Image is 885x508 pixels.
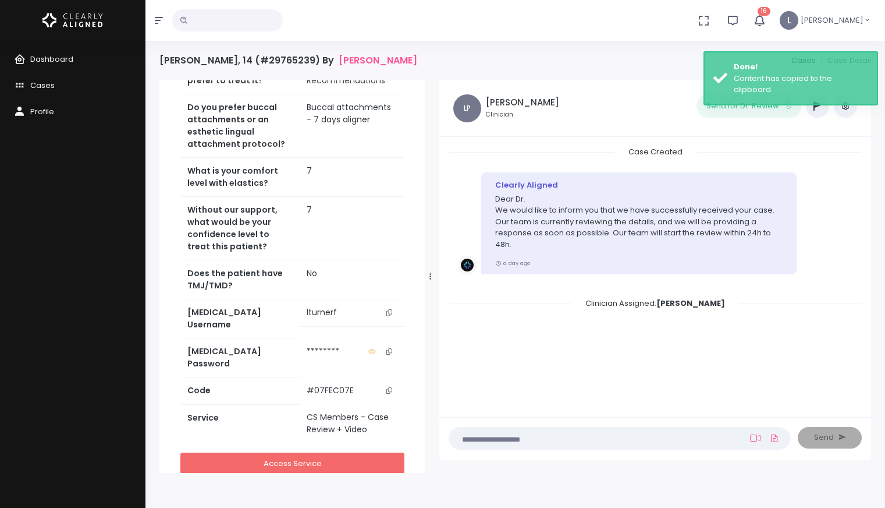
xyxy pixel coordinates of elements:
[300,260,404,299] td: No
[159,55,417,66] h4: [PERSON_NAME], 14 (#29765239) By
[180,94,300,158] th: Do you prefer buccal attachments or an esthetic lingual attachment protocol?
[734,61,868,73] div: Done!
[180,299,300,338] th: [MEDICAL_DATA] Username
[495,179,783,191] div: Clearly Aligned
[486,97,559,108] h5: [PERSON_NAME]
[801,15,863,26] span: [PERSON_NAME]
[300,197,404,260] td: 7
[30,54,73,65] span: Dashboard
[300,94,404,158] td: Buccal attachments - 7 days aligner
[180,378,300,404] th: Code
[495,193,783,251] p: Dear Dr. We would like to inform you that we have successfully received your case. Our team is cu...
[180,158,300,197] th: What is your comfort level with elastics?
[180,260,300,299] th: Does the patient have TMJ/TMD?
[453,94,481,122] span: LP
[734,73,868,96] div: Content has copied to the clipboard.
[300,378,404,404] td: #07FEC07E
[180,197,300,260] th: Without our support, what would be your confidence level to treat this patient?
[696,94,801,118] button: Send for Dr. Review
[180,338,300,378] th: [MEDICAL_DATA] Password
[748,433,763,443] a: Add Loom Video
[300,299,404,326] td: lturnerf
[571,294,739,312] span: Clinician Assigned:
[339,55,417,66] a: [PERSON_NAME]
[656,298,725,309] b: [PERSON_NAME]
[180,404,300,443] th: Service
[30,80,55,91] span: Cases
[767,428,781,449] a: Add Files
[42,8,103,33] img: Logo Horizontal
[159,80,425,473] div: scrollable content
[495,259,530,267] small: a day ago
[486,110,559,119] small: Clinician
[300,158,404,197] td: 7
[449,146,862,405] div: scrollable content
[307,411,397,436] div: CS Members - Case Review + Video
[614,143,696,161] span: Case Created
[758,7,770,16] span: 16
[780,11,798,30] span: L
[180,453,404,474] a: Access Service
[30,106,54,117] span: Profile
